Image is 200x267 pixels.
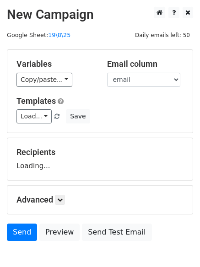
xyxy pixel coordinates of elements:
[7,224,37,241] a: Send
[48,32,70,38] a: 19\8\25
[16,147,184,157] h5: Recipients
[107,59,184,69] h5: Email column
[39,224,80,241] a: Preview
[82,224,151,241] a: Send Test Email
[7,7,193,22] h2: New Campaign
[16,109,52,123] a: Load...
[7,32,70,38] small: Google Sheet:
[16,96,56,106] a: Templates
[16,195,184,205] h5: Advanced
[132,32,193,38] a: Daily emails left: 50
[16,59,93,69] h5: Variables
[16,147,184,171] div: Loading...
[154,223,200,267] iframe: Chat Widget
[132,30,193,40] span: Daily emails left: 50
[16,73,72,87] a: Copy/paste...
[66,109,90,123] button: Save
